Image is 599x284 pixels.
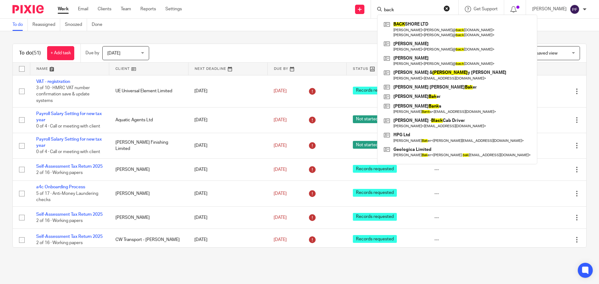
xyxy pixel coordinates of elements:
h1: To do [19,50,41,56]
span: (51) [32,51,41,55]
span: 5 of 17 · Anti-Money Laundering checks [36,191,98,202]
a: Email [78,6,88,12]
span: Select saved view [523,51,558,55]
img: Pixie [12,5,44,13]
div: --- [434,237,501,243]
span: 2 of 16 · Working papers [36,219,83,223]
a: Self-Assessment Tax Return 2025 [36,212,103,217]
span: Records requested [353,189,397,197]
td: [DATE] [188,158,267,181]
div: --- [434,214,501,221]
td: Aquatic Agents Ltd [109,107,188,133]
p: Due by [85,50,99,56]
button: Clear [444,5,450,12]
span: Records requested [353,213,397,221]
span: 3 of 10 · HMRC VAT number confirmation save & update systems [36,86,90,103]
td: [DATE] [188,107,267,133]
span: Records requested [353,165,397,173]
span: [DATE] [274,167,287,172]
td: [DATE] [188,206,267,229]
a: Self-Assessment Tax Return 2025 [36,164,103,169]
a: + Add task [47,46,74,60]
a: a4c Onboarding Process [36,185,85,189]
td: [PERSON_NAME] Finishing Limited [109,133,188,158]
span: [DATE] [274,238,287,242]
p: [PERSON_NAME] [532,6,567,12]
span: 2 of 16 · Working papers [36,241,83,245]
td: [DATE] [188,133,267,158]
td: [DATE] [188,229,267,251]
a: Self-Assessment Tax Return 2025 [36,234,103,239]
span: [DATE] [107,51,120,55]
a: Snoozed [65,19,87,31]
a: Done [92,19,107,31]
span: [DATE] [274,215,287,220]
span: Records requested [353,235,397,243]
td: [PERSON_NAME] [109,158,188,181]
a: Payroll Salary Setting for new tax year [36,137,102,148]
a: Settings [165,6,182,12]
td: UE Universal Element Limited [109,75,188,107]
td: [PERSON_NAME] [109,181,188,206]
a: Reassigned [32,19,60,31]
span: 0 of 4 · Call or meeting with client [36,124,100,128]
td: CW Transport - [PERSON_NAME] [109,229,188,251]
span: [DATE] [274,191,287,196]
a: VAT - registration [36,79,70,84]
span: 2 of 16 · Working papers [36,171,83,175]
span: Not started [353,141,381,149]
span: 0 of 4 · Call or meeting with client [36,150,100,154]
a: Work [58,6,69,12]
span: [DATE] [274,118,287,122]
span: Not started [353,115,381,123]
a: Payroll Salary Setting for new tax year [36,112,102,122]
a: Team [121,6,131,12]
td: [DATE] [188,181,267,206]
span: Records requested [353,87,397,94]
span: Get Support [474,7,498,11]
div: --- [434,190,501,197]
a: Reports [140,6,156,12]
span: [DATE] [274,143,287,148]
a: To do [12,19,28,31]
a: Clients [98,6,111,12]
td: [DATE] [188,75,267,107]
div: --- [434,166,501,173]
input: Search [383,7,440,13]
td: [PERSON_NAME] [109,206,188,229]
img: svg%3E [570,4,580,14]
span: [DATE] [274,89,287,93]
